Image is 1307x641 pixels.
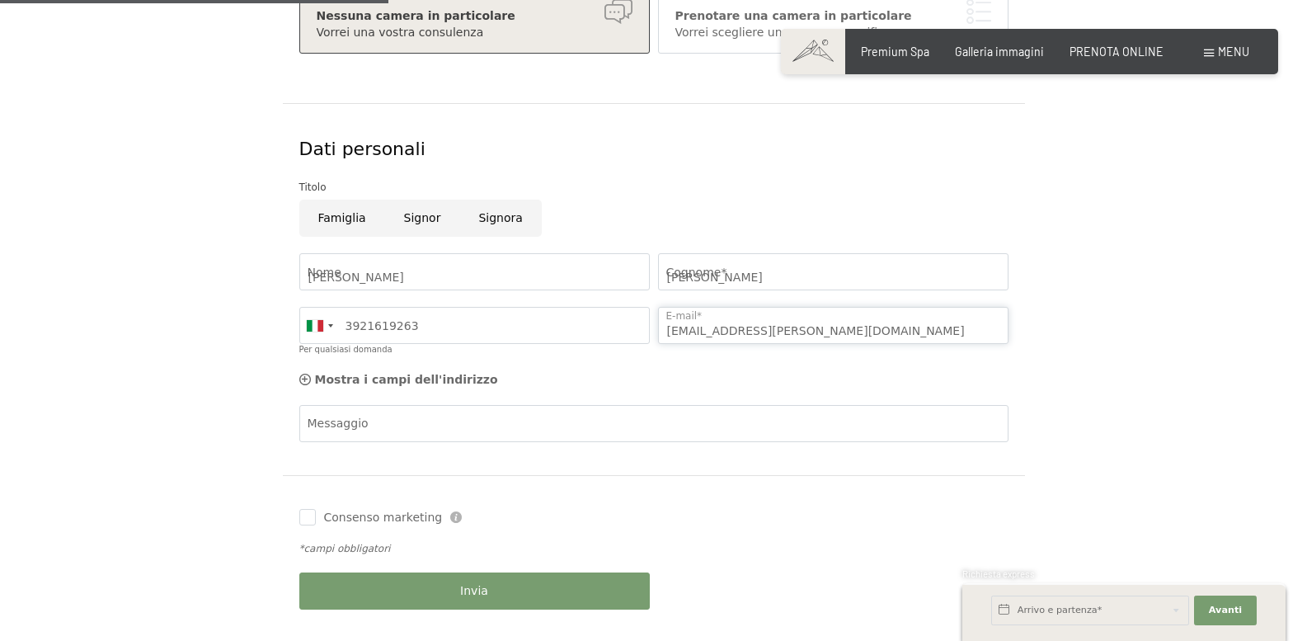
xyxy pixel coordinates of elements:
div: *campi obbligatori [299,542,1008,556]
div: Vorrei una vostra consulenza [317,25,632,41]
div: Titolo [299,179,1008,196]
div: Italy (Italia): +39 [300,308,338,343]
button: Avanti [1194,596,1257,625]
input: 312 345 6789 [299,307,650,344]
span: Avanti [1209,604,1242,617]
span: Richiesta express [962,568,1035,579]
span: Invia [460,583,488,600]
div: Prenotare una camera in particolare [675,8,991,25]
a: Premium Spa [861,45,929,59]
span: Consenso marketing [324,510,443,526]
a: PRENOTA ONLINE [1070,45,1164,59]
div: Vorrei scegliere una camera specifica [675,25,991,41]
label: Per qualsiasi domanda [299,345,393,354]
a: Galleria immagini [955,45,1044,59]
span: Mostra i campi dell'indirizzo [315,373,498,386]
button: Invia [299,573,650,610]
div: Dati personali [299,137,1008,163]
span: Menu [1218,45,1249,59]
div: Nessuna camera in particolare [317,8,632,25]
